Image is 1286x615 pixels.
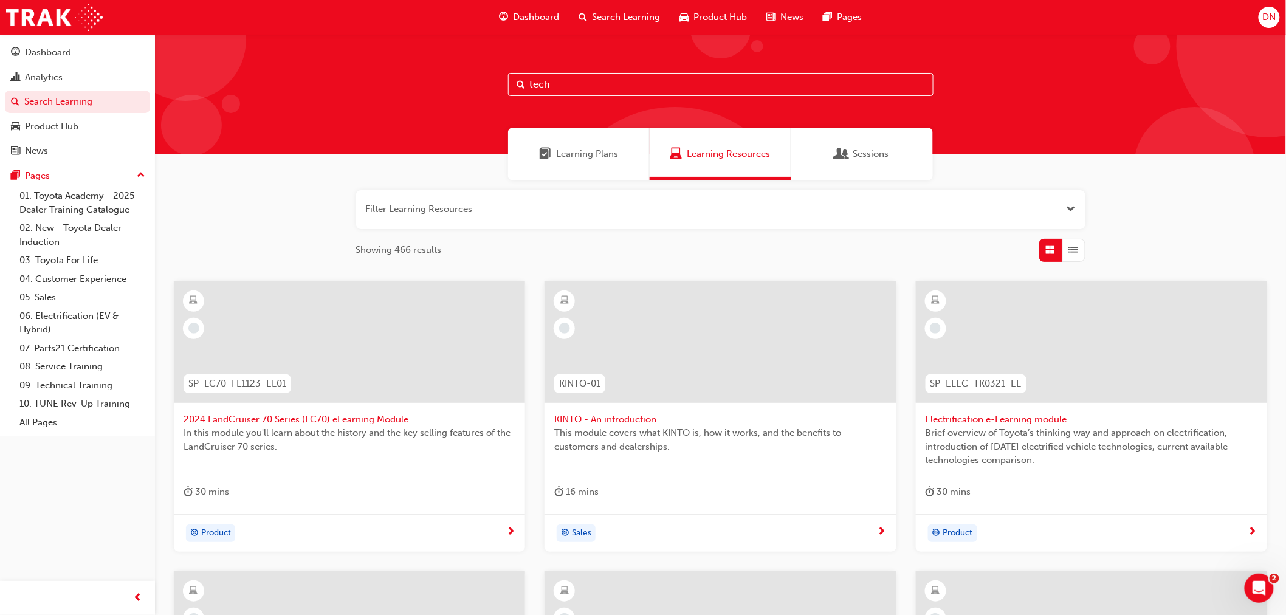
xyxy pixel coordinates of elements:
a: search-iconSearch Learning [569,5,670,30]
span: guage-icon [500,10,509,25]
span: search-icon [11,97,19,108]
a: Learning PlansLearning Plans [508,128,650,180]
span: target-icon [190,526,199,541]
a: Product Hub [5,115,150,138]
span: up-icon [137,168,145,184]
span: Product Hub [694,10,748,24]
span: target-icon [561,526,569,541]
div: 30 mins [184,484,229,500]
span: Learning Plans [556,147,618,161]
div: News [25,144,48,158]
span: Dashboard [514,10,560,24]
span: Search [517,78,526,92]
button: Pages [5,165,150,187]
span: guage-icon [11,47,20,58]
div: Product Hub [25,120,78,134]
a: KINTO-01KINTO - An introductionThis module covers what KINTO is, how it works, and the benefits t... [545,281,896,552]
img: Trak [6,4,103,31]
span: 2024 LandCruiser 70 Series (LC70) eLearning Module [184,413,515,427]
a: Learning ResourcesLearning Resources [650,128,791,180]
button: DashboardAnalyticsSearch LearningProduct HubNews [5,39,150,165]
span: learningRecordVerb_NONE-icon [930,323,941,334]
span: KINTO-01 [559,377,600,391]
span: Grid [1046,243,1055,257]
span: learningRecordVerb_NONE-icon [559,323,570,334]
div: Analytics [25,70,63,84]
a: 02. New - Toyota Dealer Induction [15,219,150,251]
span: News [781,10,804,24]
a: 10. TUNE Rev-Up Training [15,394,150,413]
a: 09. Technical Training [15,376,150,395]
span: List [1069,243,1078,257]
span: Learning Resources [670,147,683,161]
span: This module covers what KINTO is, how it works, and the benefits to customers and dealerships. [554,426,886,453]
span: duration-icon [926,484,935,500]
a: news-iconNews [757,5,814,30]
span: learningResourceType_ELEARNING-icon [931,293,940,309]
span: next-icon [878,527,887,538]
button: DN [1259,7,1280,28]
span: Product [943,526,973,540]
span: learningRecordVerb_NONE-icon [188,323,199,334]
span: Learning Resources [687,147,771,161]
div: Dashboard [25,46,71,60]
a: 08. Service Training [15,357,150,376]
a: SP_ELEC_TK0321_ELElectrification e-Learning moduleBrief overview of Toyota’s thinking way and app... [916,281,1267,552]
span: prev-icon [134,591,143,606]
div: Pages [25,169,50,183]
span: Electrification e-Learning module [926,413,1257,427]
a: Analytics [5,66,150,89]
span: learningResourceType_ELEARNING-icon [560,583,569,599]
span: Sales [572,526,591,540]
a: All Pages [15,413,150,432]
span: KINTO - An introduction [554,413,886,427]
span: learningResourceType_ELEARNING-icon [560,293,569,309]
span: learningResourceType_ELEARNING-icon [190,583,198,599]
span: Pages [837,10,862,24]
span: learningResourceType_ELEARNING-icon [190,293,198,309]
span: next-icon [506,527,515,538]
span: duration-icon [554,484,563,500]
a: News [5,140,150,162]
span: SP_LC70_FL1123_EL01 [188,377,286,391]
a: 04. Customer Experience [15,270,150,289]
span: Showing 466 results [356,243,442,257]
span: DN [1262,10,1276,24]
a: 01. Toyota Academy - 2025 Dealer Training Catalogue [15,187,150,219]
a: 06. Electrification (EV & Hybrid) [15,307,150,339]
a: 05. Sales [15,288,150,307]
span: next-icon [1248,527,1257,538]
span: news-icon [11,146,20,157]
a: Search Learning [5,91,150,113]
span: Product [201,526,231,540]
a: Dashboard [5,41,150,64]
span: pages-icon [824,10,833,25]
span: news-icon [767,10,776,25]
span: Learning Plans [539,147,551,161]
span: car-icon [680,10,689,25]
span: Sessions [853,147,889,161]
span: learningResourceType_ELEARNING-icon [931,583,940,599]
span: 2 [1270,574,1279,583]
a: 03. Toyota For Life [15,251,150,270]
a: car-iconProduct Hub [670,5,757,30]
span: duration-icon [184,484,193,500]
input: Search... [508,73,934,96]
a: guage-iconDashboard [490,5,569,30]
a: pages-iconPages [814,5,872,30]
a: SP_LC70_FL1123_EL012024 LandCruiser 70 Series (LC70) eLearning ModuleIn this module you'll learn ... [174,281,525,552]
span: car-icon [11,122,20,132]
span: target-icon [932,526,941,541]
button: Open the filter [1067,202,1076,216]
iframe: Intercom live chat [1245,574,1274,603]
span: Brief overview of Toyota’s thinking way and approach on electrification, introduction of [DATE] e... [926,426,1257,467]
div: 16 mins [554,484,599,500]
span: search-icon [579,10,588,25]
a: SessionsSessions [791,128,933,180]
span: Search Learning [593,10,661,24]
span: SP_ELEC_TK0321_EL [930,377,1022,391]
div: 30 mins [926,484,971,500]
